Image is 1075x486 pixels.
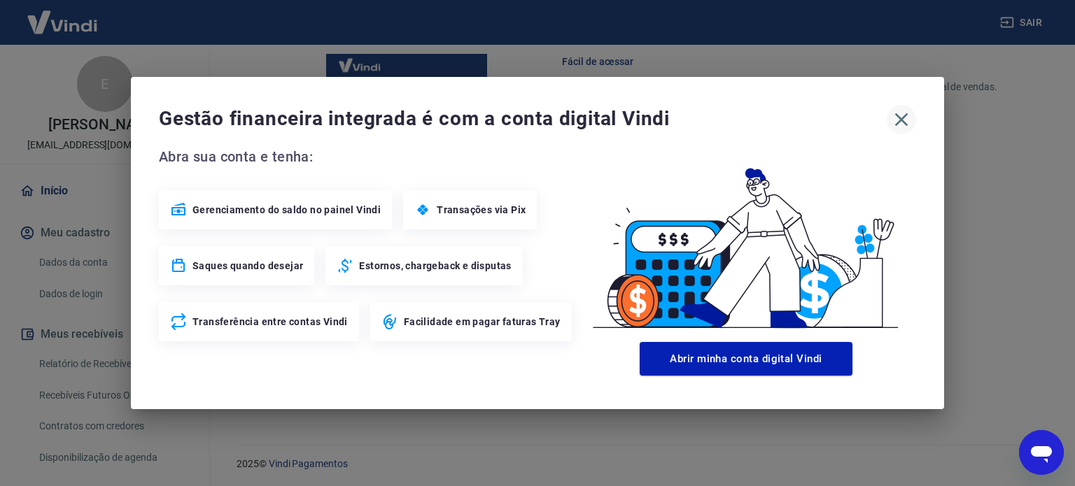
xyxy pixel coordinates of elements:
iframe: Botão para abrir a janela de mensagens [1019,430,1064,475]
span: Transferência entre contas Vindi [192,315,348,329]
span: Saques quando desejar [192,259,303,273]
img: Good Billing [576,145,916,336]
span: Estornos, chargeback e disputas [359,259,511,273]
button: Abrir minha conta digital Vindi [640,342,852,376]
span: Transações via Pix [437,203,526,217]
span: Gestão financeira integrada é com a conta digital Vindi [159,105,887,133]
span: Facilidade em pagar faturas Tray [404,315,561,329]
span: Gerenciamento do saldo no painel Vindi [192,203,381,217]
span: Abra sua conta e tenha: [159,145,576,168]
